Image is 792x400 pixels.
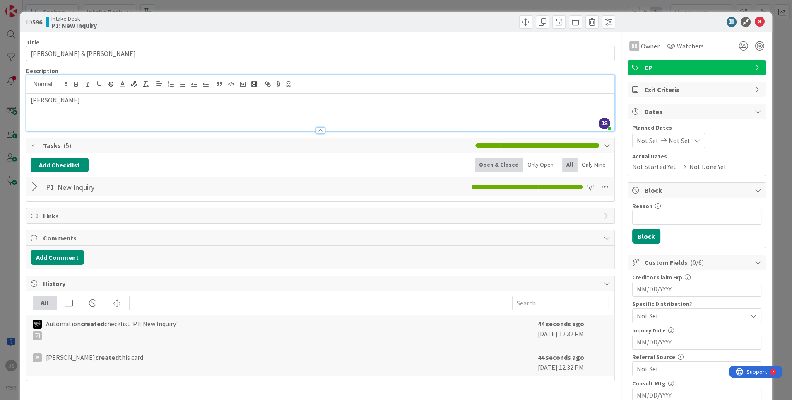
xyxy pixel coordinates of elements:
label: Reason [632,202,652,210]
div: All [33,296,57,310]
div: Open & Closed [475,158,523,172]
span: History [43,279,599,288]
span: Not Set [637,311,747,321]
span: ( 0/6 ) [690,258,704,267]
span: Tasks [43,141,471,150]
div: Only Open [523,158,558,172]
b: 596 [32,18,42,26]
span: Custom Fields [645,257,751,267]
input: Search... [512,296,608,310]
div: [DATE] 12:32 PM [538,319,608,344]
span: EP [645,63,751,73]
div: [DATE] 12:32 PM [538,352,608,372]
span: Not Done Yet [689,162,727,172]
span: Automation checklist 'P1: New Inquiry' [46,319,178,340]
div: All [562,158,578,172]
div: Creditor Claim Exp [632,274,761,280]
button: Block [632,229,660,244]
span: Exit Criteria [645,85,751,95]
input: MM/DD/YYYY [637,282,757,296]
input: Add Checklist... [43,179,229,194]
button: Add Comment [31,250,84,265]
span: Watchers [677,41,704,51]
span: ID [26,17,42,27]
span: Support [17,1,38,11]
div: JS [33,353,42,362]
div: Only Mine [578,158,610,172]
span: JS [599,118,610,129]
span: [PERSON_NAME] this card [46,352,143,362]
div: Referral Source [632,354,761,360]
span: Planned Dates [632,124,761,132]
b: 44 seconds ago [538,353,584,361]
span: Comments [43,233,599,243]
span: Links [43,211,599,221]
span: Block [645,185,751,195]
div: RH [629,41,639,51]
div: 2 [43,3,45,10]
span: Not Started Yet [632,162,676,172]
span: Not Set [637,364,747,374]
label: Title [26,39,39,46]
span: Intake Desk [51,15,97,22]
span: Description [26,67,58,75]
div: Specific Distribution? [632,301,761,307]
p: [PERSON_NAME] [31,95,610,105]
span: ( 5 ) [63,141,71,150]
button: Add Checklist [31,158,89,172]
b: created [95,353,119,361]
span: Not Set [669,136,691,145]
span: Owner [641,41,660,51]
b: 44 seconds ago [538,320,584,328]
b: P1: New Inquiry [51,22,97,29]
div: Inquiry Date [632,327,761,333]
input: type card name here... [26,46,615,61]
span: Not Set [637,136,659,145]
span: 5 / 5 [587,182,596,192]
span: Dates [645,107,751,116]
input: MM/DD/YYYY [637,335,757,349]
span: Actual Dates [632,152,761,161]
b: created [81,320,104,328]
div: Consult Mtg [632,381,761,386]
